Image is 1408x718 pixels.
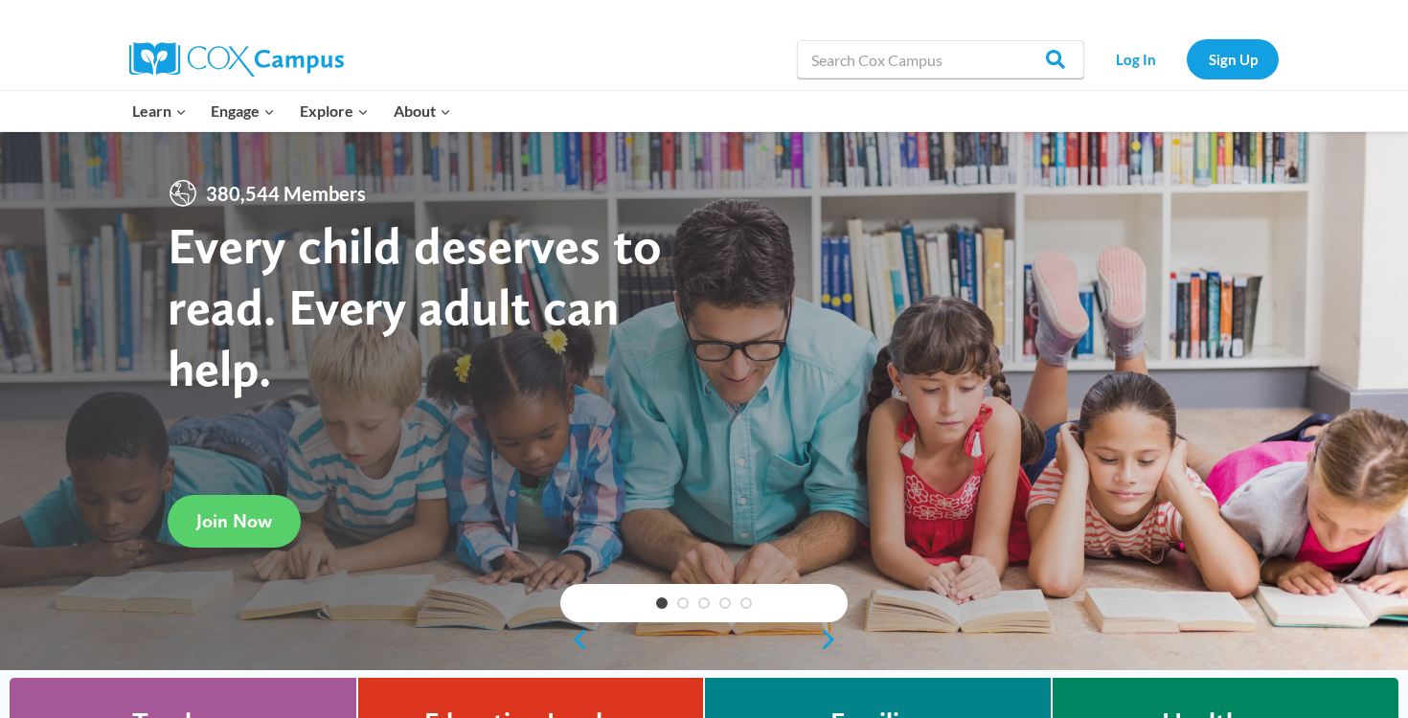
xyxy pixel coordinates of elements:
nav: Secondary Navigation [1094,39,1279,79]
a: Sign Up [1187,39,1279,79]
nav: Primary Navigation [120,91,463,131]
a: 1 [656,597,668,609]
span: Explore [300,99,369,123]
a: Log In [1094,39,1177,79]
img: Cox Campus [129,42,344,77]
a: 5 [740,597,752,609]
input: Search Cox Campus [797,40,1084,79]
span: Engage [211,99,275,123]
span: Learn [132,99,187,123]
a: 4 [719,597,731,609]
a: previous [560,628,589,651]
span: About [394,99,451,123]
a: next [819,628,848,651]
a: 2 [677,597,689,609]
div: content slider buttons [560,620,848,659]
a: Join Now [168,495,301,548]
span: Join Now [196,509,272,532]
strong: Every child deserves to read. Every adult can help. [168,214,662,397]
a: 3 [698,597,710,609]
span: 380,544 Members [198,178,374,209]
